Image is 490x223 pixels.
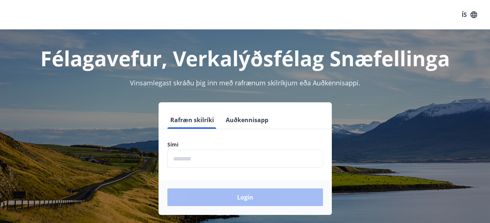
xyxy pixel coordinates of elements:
[223,111,271,129] button: Auðkennisapp
[9,44,481,72] h1: Félagavefur, Verkalýðsfélag Snæfellinga
[458,8,481,21] button: ÍS
[167,141,323,148] label: Sími
[167,111,217,129] button: Rafræn skilríki
[130,78,360,87] span: Vinsamlegast skráðu þig inn með rafrænum skilríkjum eða Auðkennisappi.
